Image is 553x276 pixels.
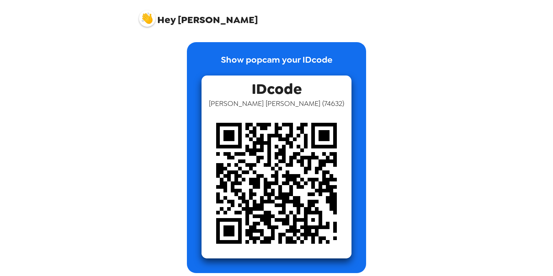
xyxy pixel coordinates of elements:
[202,108,351,258] img: qr code
[139,7,258,25] span: [PERSON_NAME]
[157,13,176,26] span: Hey
[221,53,332,76] p: Show popcam your IDcode
[139,10,155,27] img: profile pic
[209,99,344,108] span: [PERSON_NAME] [PERSON_NAME] ( 74632 )
[252,76,302,99] span: IDcode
